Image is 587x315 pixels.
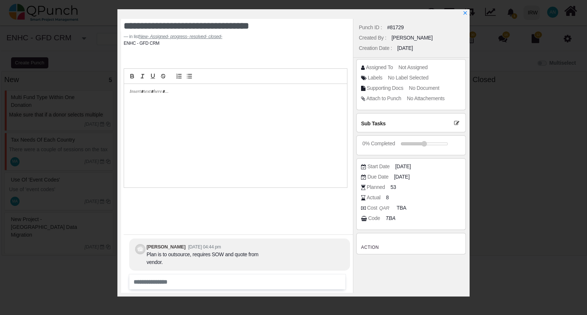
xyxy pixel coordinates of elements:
span: [DATE] [394,173,409,181]
div: Creation Date : [359,44,392,52]
span: No Label Selected [388,75,429,81]
li: ENHC - GFD CRM [124,40,159,47]
div: Due Date [367,173,388,181]
div: Supporting Docs [367,84,403,92]
u: New- Assigned- progress- resolved- closed- [139,34,222,39]
span: No Attachements [407,95,444,101]
div: #81729 [387,24,404,31]
div: Start Date [367,163,389,170]
div: Attach to Punch [366,95,401,102]
div: [PERSON_NAME] [391,34,433,42]
div: [DATE] [397,44,413,52]
span: [DATE] [395,163,411,170]
div: Code [368,214,380,222]
div: Planned [367,183,385,191]
div: Labels [368,74,382,82]
i: QAR [377,203,391,213]
svg: x [463,10,468,16]
div: Assigned To [366,64,393,71]
div: 0% Completed [363,140,395,148]
div: Plan is to outsource, requires SOW and quote from vendor. [147,251,276,266]
div: Punch ID : [359,24,382,31]
span: TBA [397,204,406,212]
i: TBA [386,215,395,221]
b: [PERSON_NAME] [147,244,185,250]
span: Sub Tasks [361,121,385,126]
div: Cost [367,204,391,212]
span: Not Assigned [398,64,428,70]
cite: Source Title [139,34,222,39]
div: Created By : [359,34,386,42]
footer: in list [124,33,347,40]
h3: Action [361,244,461,251]
div: Actual [367,194,380,201]
span: 8 [386,194,389,201]
span: 53 [391,183,396,191]
span: No Document [409,85,440,91]
small: [DATE] 04:44 pm [188,244,221,250]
